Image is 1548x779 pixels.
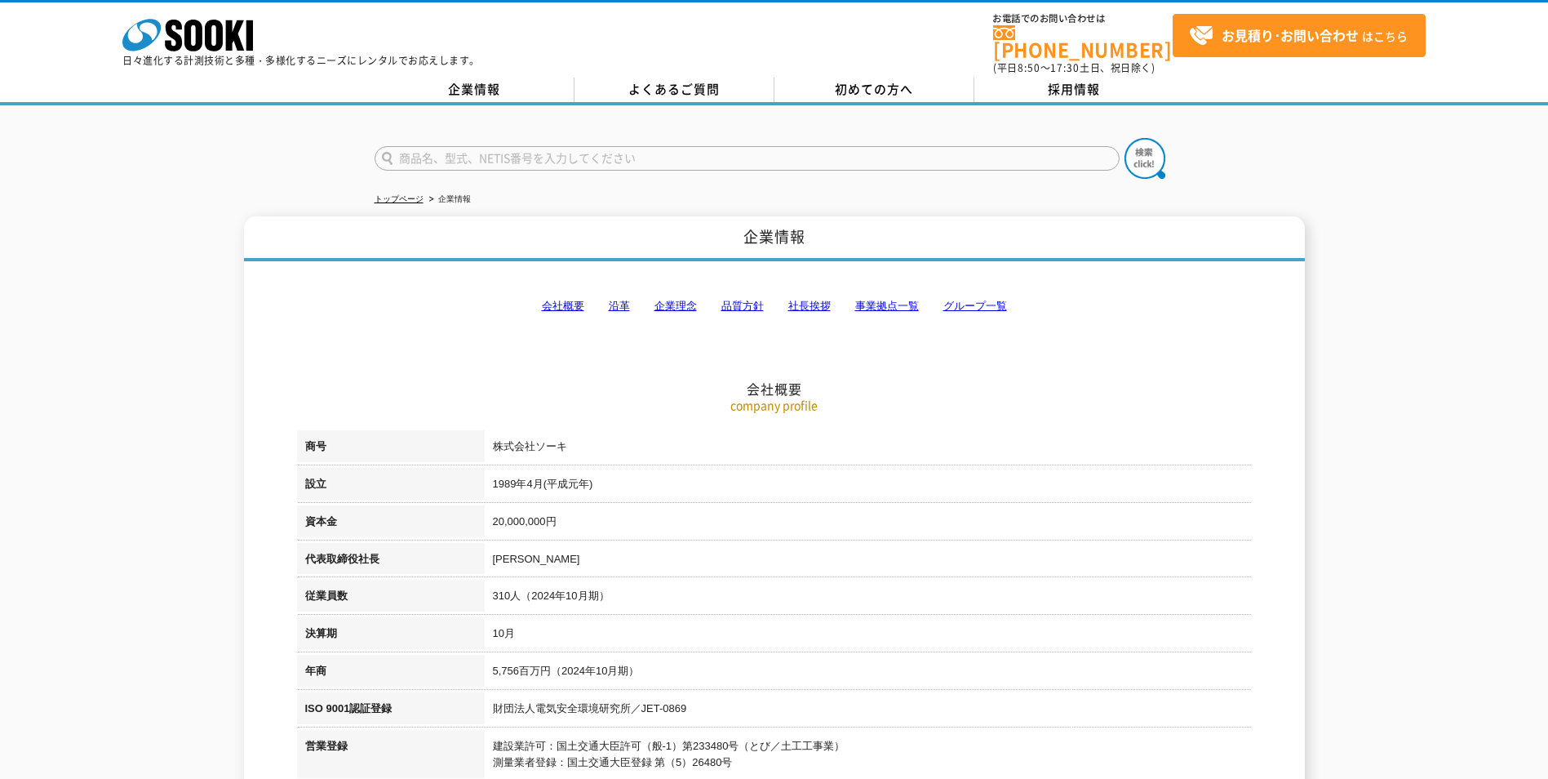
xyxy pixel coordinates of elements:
span: (平日 ～ 土日、祝日除く) [993,60,1155,75]
th: 決算期 [297,617,485,655]
img: btn_search.png [1124,138,1165,179]
span: 8:50 [1018,60,1040,75]
th: 設立 [297,468,485,505]
td: 1989年4月(平成元年) [485,468,1252,505]
li: 企業情報 [426,191,471,208]
a: 採用情報 [974,78,1174,102]
td: 財団法人電気安全環境研究所／JET-0869 [485,692,1252,730]
a: [PHONE_NUMBER] [993,25,1173,59]
a: よくあるご質問 [574,78,774,102]
strong: お見積り･お問い合わせ [1222,25,1359,45]
input: 商品名、型式、NETIS番号を入力してください [375,146,1120,171]
td: 20,000,000円 [485,505,1252,543]
a: 会社概要 [542,300,584,312]
p: 日々進化する計測技術と多種・多様化するニーズにレンタルでお応えします。 [122,56,480,65]
span: 17:30 [1050,60,1080,75]
a: 企業情報 [375,78,574,102]
a: 社長挨拶 [788,300,831,312]
p: company profile [297,397,1252,414]
th: 年商 [297,655,485,692]
a: 企業理念 [654,300,697,312]
a: 事業拠点一覧 [855,300,919,312]
a: 品質方針 [721,300,764,312]
span: 初めての方へ [835,80,913,98]
a: 沿革 [609,300,630,312]
a: トップページ [375,194,424,203]
td: 10月 [485,617,1252,655]
td: 310人（2024年10月期） [485,580,1252,617]
span: お電話でのお問い合わせは [993,14,1173,24]
a: お見積り･お問い合わせはこちら [1173,14,1426,57]
td: [PERSON_NAME] [485,543,1252,581]
th: 商号 [297,430,485,468]
th: 資本金 [297,505,485,543]
th: 代表取締役社長 [297,543,485,581]
td: 株式会社ソーキ [485,430,1252,468]
th: 従業員数 [297,580,485,617]
h1: 企業情報 [244,216,1305,261]
a: 初めての方へ [774,78,974,102]
td: 5,756百万円（2024年10月期） [485,655,1252,692]
a: グループ一覧 [943,300,1007,312]
h2: 会社概要 [297,217,1252,398]
th: ISO 9001認証登録 [297,692,485,730]
span: はこちら [1189,24,1408,48]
